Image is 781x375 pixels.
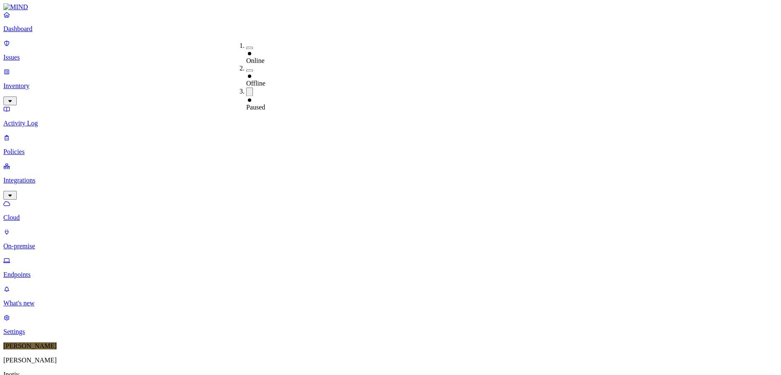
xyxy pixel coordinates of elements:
img: MIND [3,3,28,11]
a: Integrations [3,162,778,198]
p: What's new [3,299,778,307]
p: On-premise [3,242,778,250]
p: Policies [3,148,778,156]
a: What's new [3,285,778,307]
p: [PERSON_NAME] [3,357,778,364]
a: Settings [3,314,778,336]
p: Dashboard [3,25,778,33]
a: Inventory [3,68,778,104]
p: Endpoints [3,271,778,279]
p: Settings [3,328,778,336]
a: MIND [3,3,778,11]
p: Activity Log [3,120,778,127]
a: Activity Log [3,105,778,127]
p: Inventory [3,82,778,90]
p: Cloud [3,214,778,221]
p: Issues [3,54,778,61]
a: Dashboard [3,11,778,33]
a: Cloud [3,200,778,221]
a: Endpoints [3,257,778,279]
a: Policies [3,134,778,156]
span: [PERSON_NAME] [3,342,57,349]
p: Integrations [3,177,778,184]
a: On-premise [3,228,778,250]
a: Issues [3,39,778,61]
